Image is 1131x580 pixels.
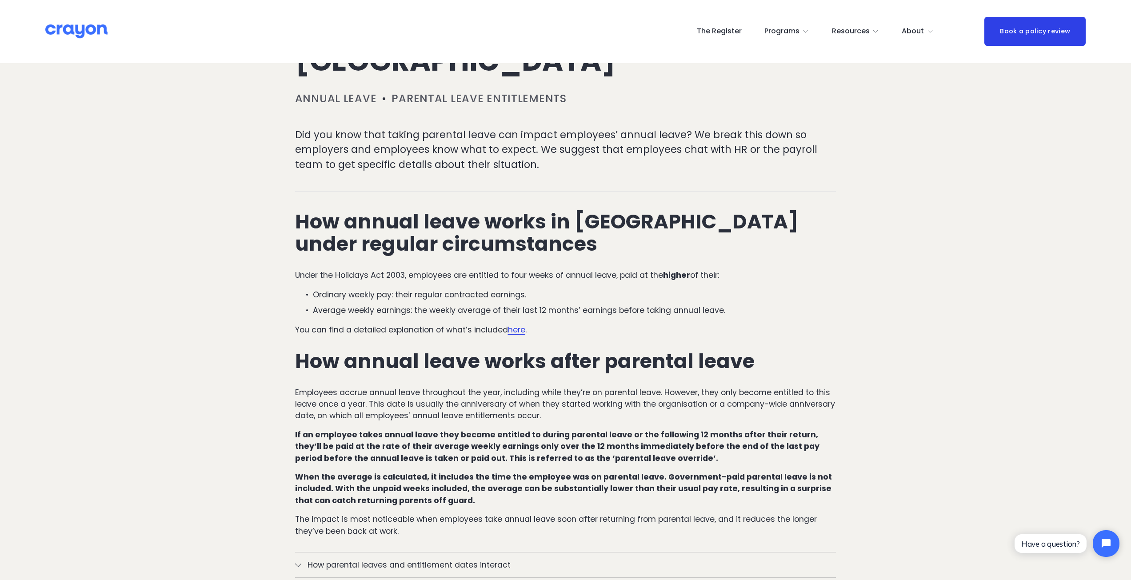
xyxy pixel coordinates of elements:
[295,269,836,281] p: Under the Holidays Act 2003, employees are entitled to four weeks of annual leave, paid at the of...
[45,24,108,39] img: Crayon
[1007,523,1127,564] iframe: Tidio Chat
[295,387,836,422] p: Employees accrue annual leave throughout the year, including while they’re on parental leave. How...
[295,324,836,336] p: You can find a detailed explanation of what’s included .
[301,559,836,571] span: How parental leaves and entitlement dates interact
[295,211,836,255] h2: How annual leave works in [GEOGRAPHIC_DATA] under regular circumstances
[313,304,836,316] p: Average weekly earnings: the weekly average of their last 12 months’ earnings before taking annua...
[295,472,834,506] strong: When the average is calculated, it includes the time the employee was on parental leave. Governme...
[392,91,566,106] a: Parental leave entitlements
[663,270,690,280] strong: higher
[295,513,836,537] p: The impact is most noticeable when employees take annual leave soon after returning from parental...
[295,347,755,375] strong: How annual leave works after parental leave
[295,552,836,577] button: How parental leaves and entitlement dates interact
[295,91,377,106] a: Annual leave
[984,17,1086,46] a: Book a policy review
[832,25,870,38] span: Resources
[832,24,879,39] a: folder dropdown
[313,289,836,300] p: Ordinary weekly pay: their regular contracted earnings.
[295,128,836,172] p: Did you know that taking parental leave can impact employees’ annual leave? We break this down so...
[764,24,809,39] a: folder dropdown
[697,24,742,39] a: The Register
[902,25,924,38] span: About
[295,429,821,464] strong: If an employee takes annual leave they became entitled to during parental leave or the following ...
[902,24,934,39] a: folder dropdown
[508,324,525,335] a: here
[764,25,799,38] span: Programs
